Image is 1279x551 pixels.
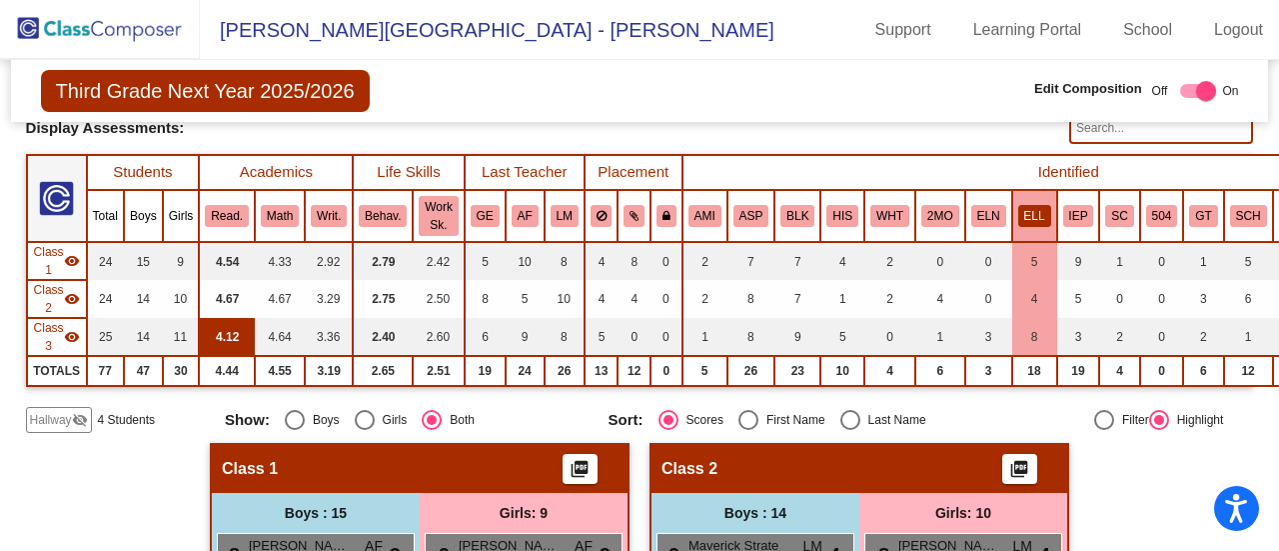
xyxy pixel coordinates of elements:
[1230,205,1267,227] button: SCH
[733,205,769,227] button: ASP
[465,190,506,242] th: Gillian Esping
[727,318,775,356] td: 8
[163,242,200,280] td: 9
[965,190,1012,242] th: EL Newcomer
[1057,190,1100,242] th: Individualized Education Plan
[27,242,87,280] td: Hidden teacher - No Class Name
[1189,205,1217,227] button: GT
[860,411,926,429] div: Last Name
[870,205,909,227] button: WHT
[1140,356,1184,386] td: 0
[353,155,464,190] th: Life Skills
[727,190,775,242] th: Asian/Pacific Islander
[27,280,87,318] td: Hidden teacher - No Class Name
[506,280,545,318] td: 5
[820,242,864,280] td: 4
[465,356,506,386] td: 19
[255,318,305,356] td: 4.64
[915,190,965,242] th: 2 or More
[1198,14,1279,46] a: Logout
[27,318,87,356] td: Hidden teacher - No Class Name
[774,356,820,386] td: 23
[1012,190,1057,242] th: English Language Learner
[199,318,255,356] td: 4.12
[774,190,820,242] th: Black
[661,459,717,479] span: Class 2
[225,410,594,430] mat-radio-group: Select an option
[506,318,545,356] td: 9
[609,410,977,430] mat-radio-group: Select an option
[545,318,585,356] td: 8
[1099,190,1139,242] th: Self Contained
[30,411,72,429] span: Hallway
[27,356,87,386] td: TOTALS
[682,190,727,242] th: American Indian
[420,493,628,533] div: Girls: 9
[87,280,124,318] td: 24
[864,190,915,242] th: White
[545,190,585,242] th: Lauren Margotta
[1183,356,1223,386] td: 6
[1152,82,1168,100] span: Off
[305,318,353,356] td: 3.36
[465,318,506,356] td: 6
[915,356,965,386] td: 6
[1140,318,1184,356] td: 0
[864,280,915,318] td: 2
[163,356,200,386] td: 30
[465,280,506,318] td: 8
[124,356,163,386] td: 47
[359,205,407,227] button: Behav.
[965,242,1012,280] td: 0
[353,356,413,386] td: 2.65
[124,280,163,318] td: 14
[353,280,413,318] td: 2.75
[465,242,506,280] td: 5
[915,318,965,356] td: 1
[255,280,305,318] td: 4.67
[124,190,163,242] th: Boys
[34,243,64,279] span: Class 1
[1018,205,1051,227] button: ELL
[1012,280,1057,318] td: 4
[585,155,682,190] th: Placement
[1224,318,1273,356] td: 1
[965,280,1012,318] td: 0
[1099,318,1139,356] td: 2
[87,155,200,190] th: Students
[921,205,959,227] button: 2MO
[305,411,340,429] div: Boys
[650,242,682,280] td: 0
[650,356,682,386] td: 0
[1183,242,1223,280] td: 1
[64,291,80,307] mat-icon: visibility
[650,190,682,242] th: Keep with teacher
[1105,205,1133,227] button: SC
[727,356,775,386] td: 26
[545,356,585,386] td: 26
[87,318,124,356] td: 25
[199,280,255,318] td: 4.67
[609,411,643,429] span: Sort:
[688,205,721,227] button: AMI
[1034,79,1142,99] span: Edit Composition
[212,493,420,533] div: Boys : 15
[1012,318,1057,356] td: 8
[585,190,619,242] th: Keep away students
[758,411,825,429] div: First Name
[1140,242,1184,280] td: 0
[618,280,650,318] td: 4
[353,318,413,356] td: 2.40
[34,319,64,355] span: Class 3
[545,242,585,280] td: 8
[1069,112,1253,144] input: Search...
[413,242,464,280] td: 2.42
[205,205,249,227] button: Read.
[864,318,915,356] td: 0
[124,242,163,280] td: 15
[222,459,278,479] span: Class 1
[957,14,1098,46] a: Learning Portal
[545,280,585,318] td: 10
[965,356,1012,386] td: 3
[163,318,200,356] td: 11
